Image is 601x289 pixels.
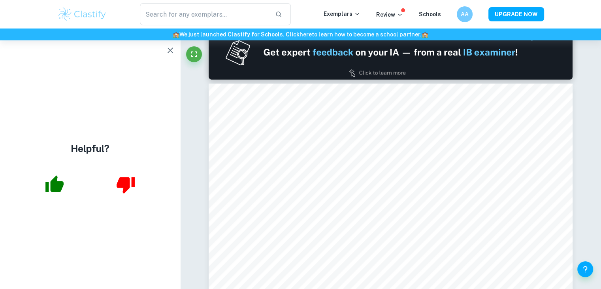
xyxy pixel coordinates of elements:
button: Help and Feedback [577,261,593,277]
img: Ad [209,25,573,80]
p: Review [376,10,403,19]
button: Fullscreen [186,46,202,62]
h6: AA [460,10,469,19]
a: Schools [419,11,441,17]
button: UPGRADE NOW [488,7,544,21]
h4: Helpful? [71,141,109,156]
span: 🏫 [173,31,179,38]
h6: We just launched Clastify for Schools. Click to learn how to become a school partner. [2,30,599,39]
a: here [300,31,312,38]
p: Exemplars [324,10,360,18]
img: Clastify logo [57,6,107,22]
input: Search for any exemplars... [140,3,269,25]
span: 🏫 [422,31,428,38]
button: AA [457,6,473,22]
